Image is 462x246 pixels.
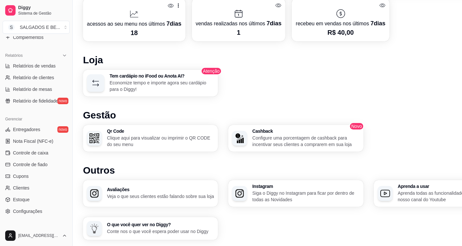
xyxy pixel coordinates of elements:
a: Estoque [3,194,70,205]
div: Gerenciar [3,114,70,124]
h3: Instagram [252,184,359,189]
span: Clientes [13,185,30,191]
h3: Qr Code [107,129,214,133]
img: Instagram [235,189,244,198]
button: O que você quer ver no Diggy?O que você quer ver no Diggy?Conte nos o que você espera poder usar ... [83,217,218,240]
span: Relatório de fidelidade [13,98,58,104]
span: S [8,24,15,31]
a: Cupons [3,171,70,181]
a: Controle de caixa [3,148,70,158]
img: Avaliações [89,189,99,198]
a: Entregadoresnovo [3,124,70,135]
p: 1 [196,28,282,37]
button: CashbackCashbackConfigure uma porcentagem de cashback para incentivar seus clientes a comprarem e... [228,125,363,152]
button: Tem cardápio no iFood ou Anota AI?Economize tempo e importe agora seu cardápio para o Diggy! [83,70,218,96]
img: O que você quer ver no Diggy? [89,224,99,233]
span: Relatório de clientes [13,74,54,81]
a: Relatório de clientes [3,72,70,83]
a: DiggySistema de Gestão [3,3,70,18]
button: [EMAIL_ADDRESS][DOMAIN_NAME] [3,228,70,243]
span: Relatórios de vendas [13,63,56,69]
a: Controle de fiado [3,159,70,170]
span: Novo [349,122,364,130]
a: Complementos [3,32,70,43]
button: Select a team [3,21,70,34]
p: Conte nos o que você espera poder usar no Diggy [107,228,214,235]
a: Relatório de mesas [3,84,70,94]
span: Estoque [13,196,30,203]
img: Cashback [235,133,244,143]
p: R$ 40,00 [296,28,385,37]
span: Complementos [13,34,43,41]
p: Economize tempo e importe agora seu cardápio para o Diggy! [110,80,214,92]
h3: Avaliações [107,187,214,192]
h3: Tem cardápio no iFood ou Anota AI? [110,74,214,78]
button: InstagramInstagramSiga o Diggy no Instagram para ficar por dentro de todas as Novidades [228,180,363,207]
p: Siga o Diggy no Instagram para ficar por dentro de todas as Novidades [252,190,359,203]
span: Nota Fiscal (NFC-e) [13,138,53,144]
a: Configurações [3,206,70,216]
span: Relatórios [5,53,23,58]
span: Relatório de mesas [13,86,52,92]
a: Clientes [3,183,70,193]
span: Controle de caixa [13,150,48,156]
p: Veja o que seus clientes estão falando sobre sua loja [107,193,214,200]
p: 18 [87,28,182,37]
div: SALGADOS E BE ... [20,24,60,31]
h3: O que você quer ver no Diggy? [107,222,214,227]
a: Nota Fiscal (NFC-e) [3,136,70,146]
span: Sistema de Gestão [18,11,67,16]
button: AvaliaçõesAvaliaçõesVeja o que seus clientes estão falando sobre sua loja [83,180,218,207]
span: Diggy [18,5,67,11]
span: 7 dias [267,20,281,27]
span: 7 dias [371,20,385,27]
img: Qr Code [89,133,99,143]
span: Configurações [13,208,42,215]
a: Relatórios de vendas [3,61,70,71]
span: Cupons [13,173,29,179]
h3: Cashback [252,129,359,133]
span: Entregadores [13,126,40,133]
p: recebeu em vendas nos últimos [296,19,385,28]
button: Qr CodeQr CodeClique aqui para visualizar ou imprimir o QR CODE do seu menu [83,125,218,152]
p: Configure uma porcentagem de cashback para incentivar seus clientes a comprarem em sua loja [252,135,359,148]
div: Diggy [3,224,70,235]
span: Atenção [201,67,221,75]
span: Controle de fiado [13,161,48,168]
span: 7 dias [166,20,181,27]
a: Relatório de fidelidadenovo [3,96,70,106]
img: Aprenda a usar [380,189,390,198]
span: [EMAIL_ADDRESS][DOMAIN_NAME] [18,233,59,238]
p: acessos ao seu menu nos últimos [87,19,182,28]
p: vendas realizadas nos últimos [196,19,282,28]
p: Clique aqui para visualizar ou imprimir o QR CODE do seu menu [107,135,214,148]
